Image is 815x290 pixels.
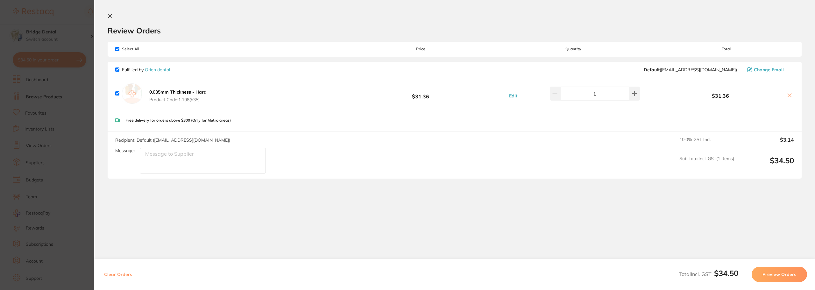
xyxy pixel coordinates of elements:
[353,88,488,99] b: $31.36
[115,148,135,153] label: Message:
[658,47,794,51] span: Total
[489,47,658,51] span: Quantity
[115,137,230,143] span: Recipient: Default ( [EMAIL_ADDRESS][DOMAIN_NAME] )
[745,67,794,73] button: Change Email
[115,47,179,51] span: Select All
[125,118,231,123] p: Free delivery for orders above $300 (Only for Metro areas)
[658,93,783,99] b: $31.36
[507,93,519,99] button: Edit
[752,267,807,282] button: Preview Orders
[149,97,207,102] span: Product Code: 1.198(h35)
[739,137,794,151] output: $3.14
[102,267,134,282] button: Clear Orders
[644,67,660,73] b: Default
[679,137,734,151] span: 10.0 % GST Incl.
[679,156,734,173] span: Sub Total Incl. GST ( 1 Items)
[679,271,738,277] span: Total Incl. GST
[147,89,209,103] button: 0.035mm Thickness - Hard Product Code:1.198(h35)
[122,67,170,72] p: Fulfilled by
[149,89,207,95] b: 0.035mm Thickness - Hard
[644,67,737,72] span: sales@orien.com.au
[754,67,784,72] span: Change Email
[714,268,738,278] b: $34.50
[145,67,170,73] a: Orien dental
[353,47,488,51] span: Price
[108,26,802,35] h2: Review Orders
[739,156,794,173] output: $34.50
[122,83,142,104] img: empty.jpg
